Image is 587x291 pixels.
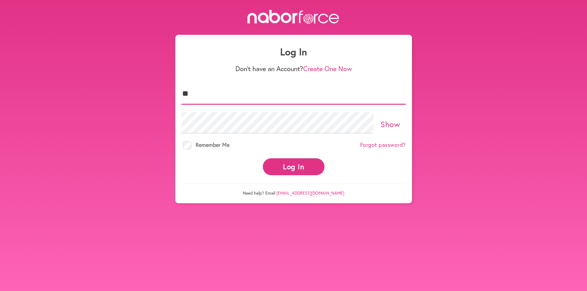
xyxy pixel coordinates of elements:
a: [EMAIL_ADDRESS][DOMAIN_NAME] [276,190,344,196]
button: Log In [263,158,324,175]
a: Show [381,119,400,129]
h1: Log In [181,46,406,58]
a: Create One Now [303,64,352,73]
span: Remember Me [196,141,230,148]
a: Forgot password? [360,142,406,148]
p: Don't have an Account? [181,65,406,73]
p: Need help? Email [181,184,406,196]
